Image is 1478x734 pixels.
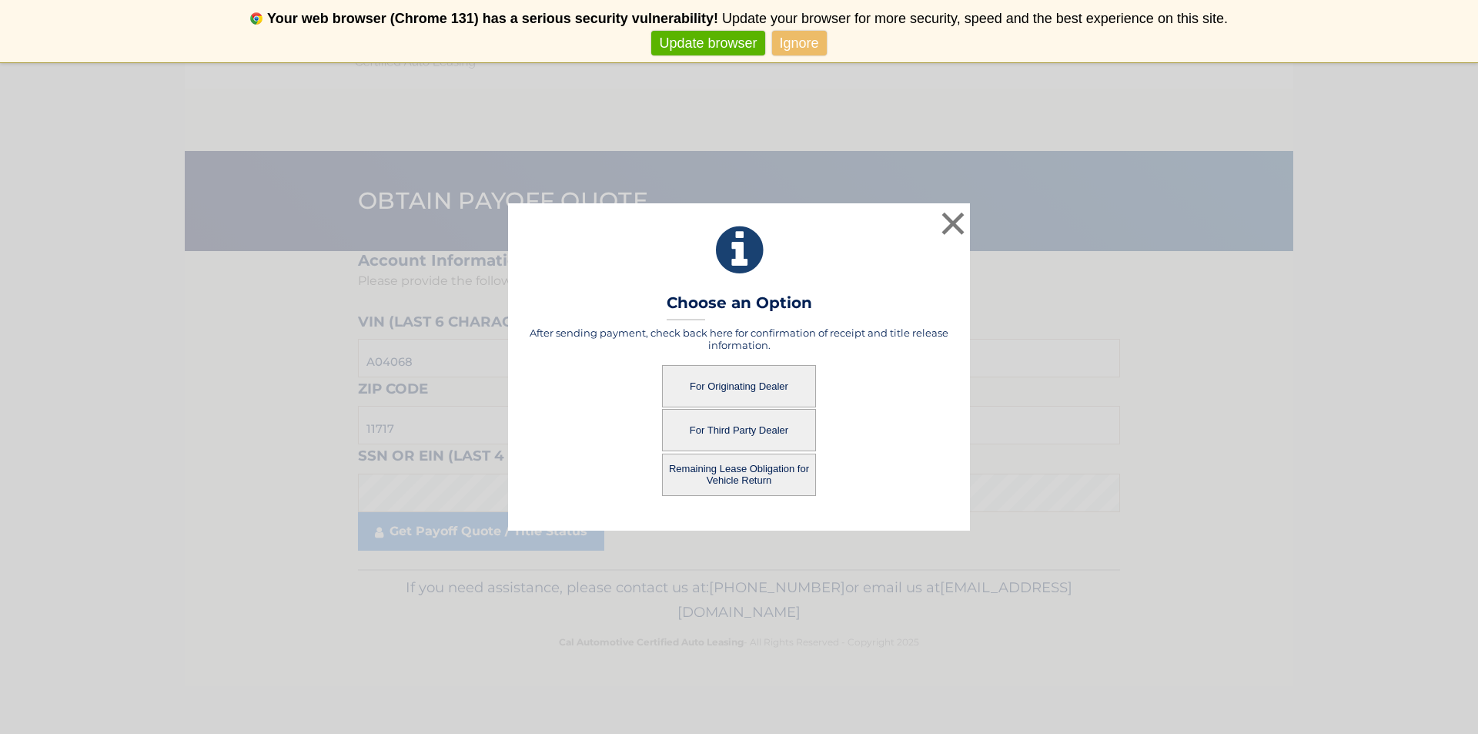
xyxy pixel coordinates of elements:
b: Your web browser (Chrome 131) has a serious security vulnerability! [267,11,718,26]
button: × [938,208,968,239]
a: Ignore [772,31,827,56]
span: Update your browser for more security, speed and the best experience on this site. [722,11,1228,26]
h3: Choose an Option [667,293,812,320]
button: For Originating Dealer [662,365,816,407]
button: Remaining Lease Obligation for Vehicle Return [662,454,816,496]
button: For Third Party Dealer [662,409,816,451]
h5: After sending payment, check back here for confirmation of receipt and title release information. [527,327,951,351]
a: Update browser [651,31,764,56]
